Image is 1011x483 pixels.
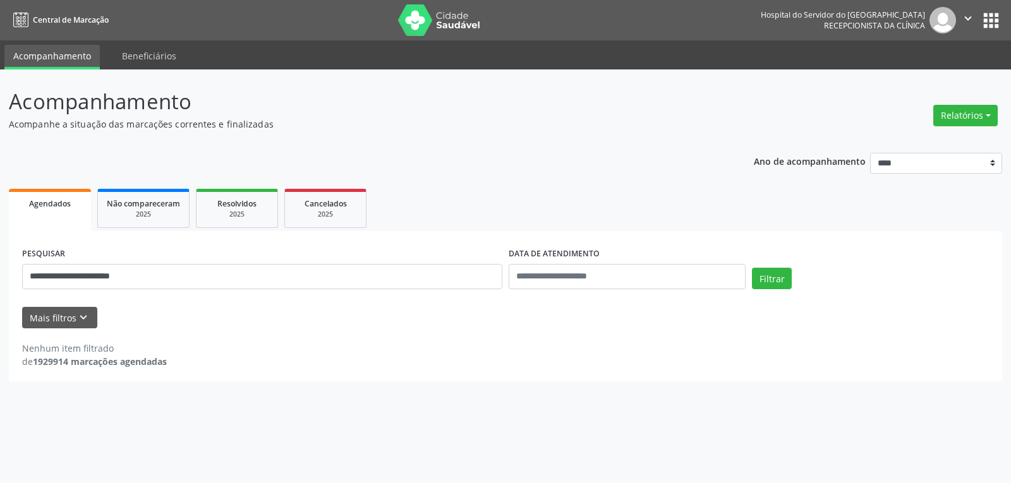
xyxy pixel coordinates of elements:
button: Mais filtroskeyboard_arrow_down [22,307,97,329]
p: Ano de acompanhamento [754,153,866,169]
a: Acompanhamento [4,45,100,69]
button:  [956,7,980,33]
span: Cancelados [305,198,347,209]
span: Não compareceram [107,198,180,209]
img: img [929,7,956,33]
p: Acompanhe a situação das marcações correntes e finalizadas [9,117,704,131]
span: Recepcionista da clínica [824,20,925,31]
div: 2025 [107,210,180,219]
i: keyboard_arrow_down [76,311,90,325]
div: de [22,355,167,368]
div: Nenhum item filtrado [22,342,167,355]
span: Central de Marcação [33,15,109,25]
a: Central de Marcação [9,9,109,30]
div: 2025 [205,210,269,219]
div: Hospital do Servidor do [GEOGRAPHIC_DATA] [761,9,925,20]
a: Beneficiários [113,45,185,67]
label: DATA DE ATENDIMENTO [509,244,600,264]
i:  [961,11,975,25]
button: Relatórios [933,105,998,126]
p: Acompanhamento [9,86,704,117]
span: Agendados [29,198,71,209]
label: PESQUISAR [22,244,65,264]
button: Filtrar [752,268,792,289]
strong: 1929914 marcações agendadas [33,355,167,367]
button: apps [980,9,1002,32]
div: 2025 [294,210,357,219]
span: Resolvidos [217,198,257,209]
